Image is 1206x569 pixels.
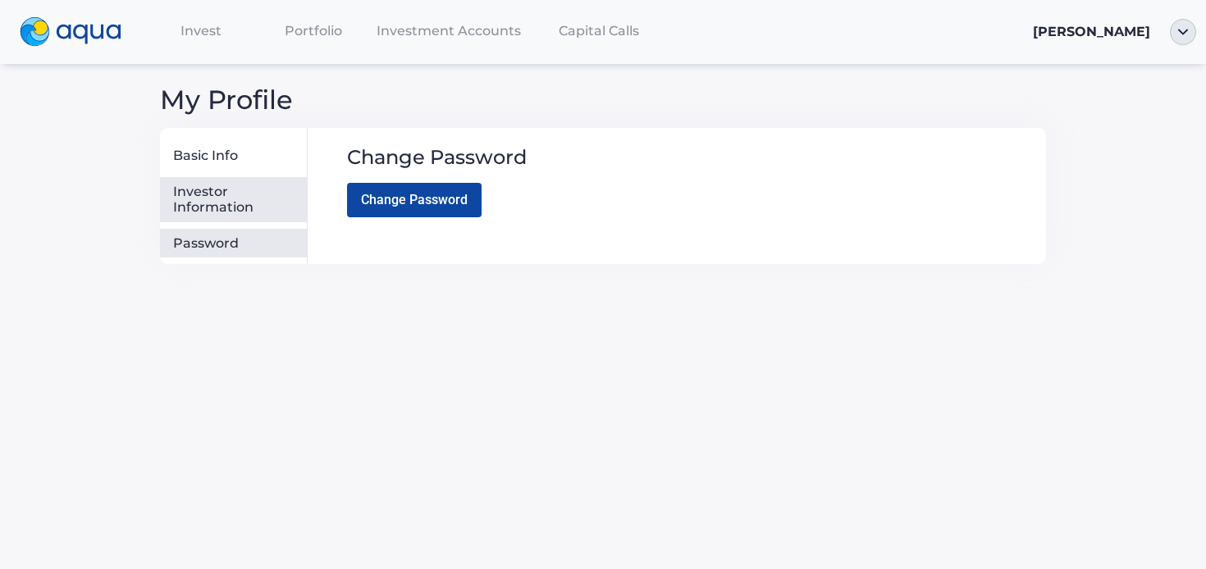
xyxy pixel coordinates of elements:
[347,183,482,217] button: Change Password
[370,14,528,48] a: Investment Accounts
[377,23,521,39] span: Investment Accounts
[180,23,222,39] span: Invest
[257,14,370,48] a: Portfolio
[173,184,300,216] div: Investor Information
[347,145,527,169] span: Change Password
[559,23,639,39] span: Capital Calls
[1170,19,1196,45] img: ellipse
[528,14,670,48] a: Capital Calls
[173,235,300,252] div: Password
[285,23,342,39] span: Portfolio
[144,14,258,48] a: Invest
[20,17,121,47] img: logo
[1033,24,1150,39] span: [PERSON_NAME]
[160,92,1046,108] div: My Profile
[173,148,300,164] div: Basic Info
[10,13,144,51] a: logo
